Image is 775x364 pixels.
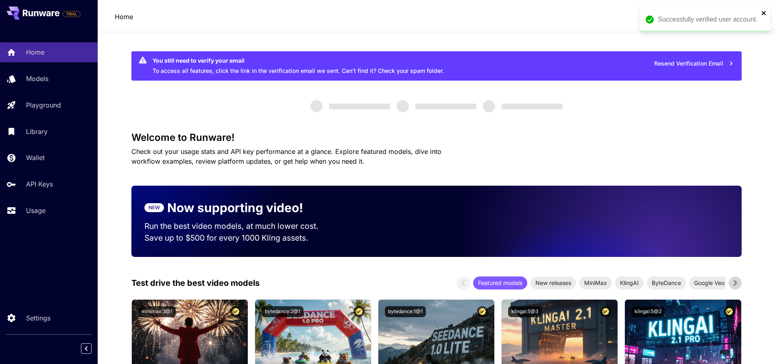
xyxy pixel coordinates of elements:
[530,278,576,287] span: New releases
[579,276,612,289] div: MiniMax
[115,12,133,22] nav: breadcrumb
[115,12,133,22] a: Home
[26,127,48,136] p: Library
[647,276,686,289] div: ByteDance
[658,15,759,24] div: Successfully verified user account.
[131,132,742,143] h3: Welcome to Runware!
[473,278,527,287] span: Featured models
[647,278,686,287] span: ByteDance
[26,100,61,110] p: Playground
[144,220,334,232] p: Run the best video models, at much lower cost.
[262,306,303,317] button: bytedance:2@1
[26,313,50,323] p: Settings
[167,199,303,217] p: Now supporting video!
[689,278,729,287] span: Google Veo
[631,306,665,317] button: klingai:5@2
[81,343,92,354] button: Collapse sidebar
[724,306,735,317] button: Certified Model – Vetted for best performance and includes a commercial license.
[385,306,426,317] button: bytedance:1@1
[26,206,46,215] p: Usage
[144,232,334,244] p: Save up to $500 for every 1000 Kling assets.
[477,306,488,317] button: Certified Model – Vetted for best performance and includes a commercial license.
[87,341,98,356] div: Collapse sidebar
[131,277,260,289] p: Test drive the best video models
[153,54,444,78] div: To access all features, click the link in the verification email we sent. Can’t find it? Check yo...
[148,204,160,211] p: NEW
[530,276,576,289] div: New releases
[615,278,644,287] span: KlingAI
[650,55,738,72] button: Resend Verification Email
[26,47,44,57] p: Home
[26,74,48,83] p: Models
[473,276,527,289] div: Featured models
[615,276,644,289] div: KlingAI
[63,11,80,17] span: TRIAL
[354,306,365,317] button: Certified Model – Vetted for best performance and includes a commercial license.
[600,306,611,317] button: Certified Model – Vetted for best performance and includes a commercial license.
[26,179,53,189] p: API Keys
[230,306,241,317] button: Certified Model – Vetted for best performance and includes a commercial license.
[689,276,729,289] div: Google Veo
[153,56,444,65] div: You still need to verify your email
[26,153,45,162] p: Wallet
[579,278,612,287] span: MiniMax
[138,306,176,317] button: minimax:3@1
[131,147,441,165] span: Check out your usage stats and API key performance at a glance. Explore featured models, dive int...
[508,306,541,317] button: klingai:5@3
[63,9,81,19] span: Add your payment card to enable full platform functionality.
[761,10,767,16] button: close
